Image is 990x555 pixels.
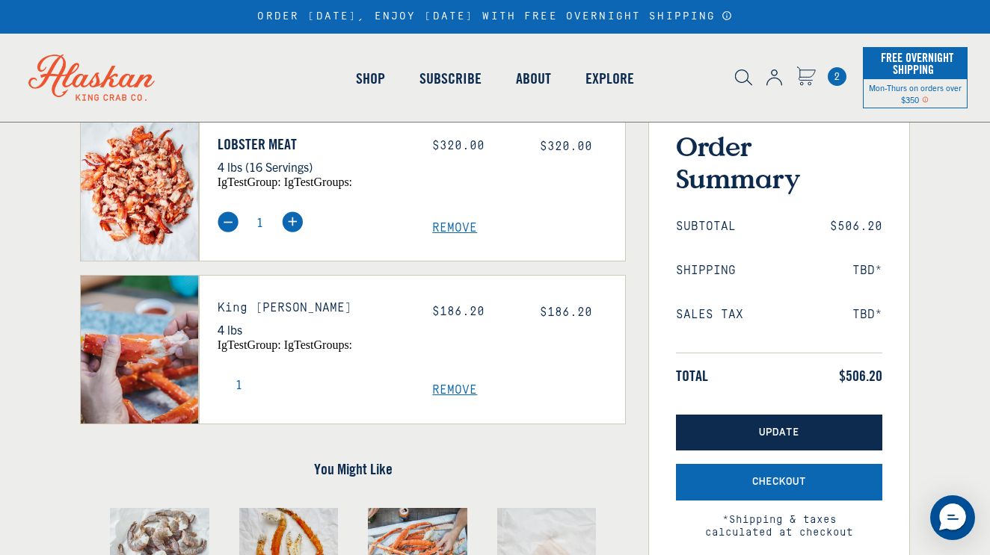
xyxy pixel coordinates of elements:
span: igTestGroup: [218,338,281,351]
a: Remove [432,383,625,397]
img: King Crab Knuckles - 4 lbs [81,276,198,423]
span: Sales Tax [676,308,743,322]
span: igTestGroups: [284,176,352,188]
img: account [766,69,782,86]
a: Remove [432,221,625,235]
span: Mon-Thurs on orders over $350 [869,82,962,105]
span: Subtotal [676,220,736,234]
a: Subscribe [402,36,499,121]
span: igTestGroups: [284,338,352,351]
img: search [735,69,752,86]
img: Lobster Meat - 4 lbs (16 Servings) [81,110,198,261]
a: Lobster Meat [218,135,411,153]
img: minus [218,211,239,232]
span: *Shipping & taxes calculated at checkout [676,500,882,539]
span: Update [759,427,799,439]
span: Total [676,367,708,385]
span: $506.20 [830,220,882,234]
div: ORDER [DATE], ENJOY [DATE] WITH FREE OVERNIGHT SHIPPING [257,10,732,23]
img: plus [282,211,303,232]
span: Shipping [676,264,736,278]
a: About [499,36,568,121]
span: $320.00 [540,140,592,153]
img: Alaskan King Crab Co. logo [7,34,176,122]
span: $506.20 [839,367,882,385]
span: Free Overnight Shipping [877,46,953,81]
a: Cart [796,66,816,88]
h3: King [PERSON_NAME] [218,301,411,315]
a: Explore [568,36,651,121]
span: $186.20 [540,306,592,319]
div: $186.20 [432,305,517,319]
button: Checkout [676,464,882,500]
button: Update [676,415,882,451]
span: Shipping Notice Icon [922,94,929,105]
a: Shop [339,36,402,121]
div: $320.00 [432,139,517,153]
span: Checkout [752,476,806,489]
span: 2 [828,67,846,86]
span: igTestGroup: [218,176,281,188]
p: 4 lbs (16 Servings) [218,157,411,176]
h4: You Might Like [80,460,626,478]
h3: Order Summary [676,130,882,194]
div: Messenger Dummy Widget [930,495,975,540]
a: Announcement Bar Modal [722,10,733,21]
p: 4 lbs [218,320,411,339]
a: Cart [828,67,846,86]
